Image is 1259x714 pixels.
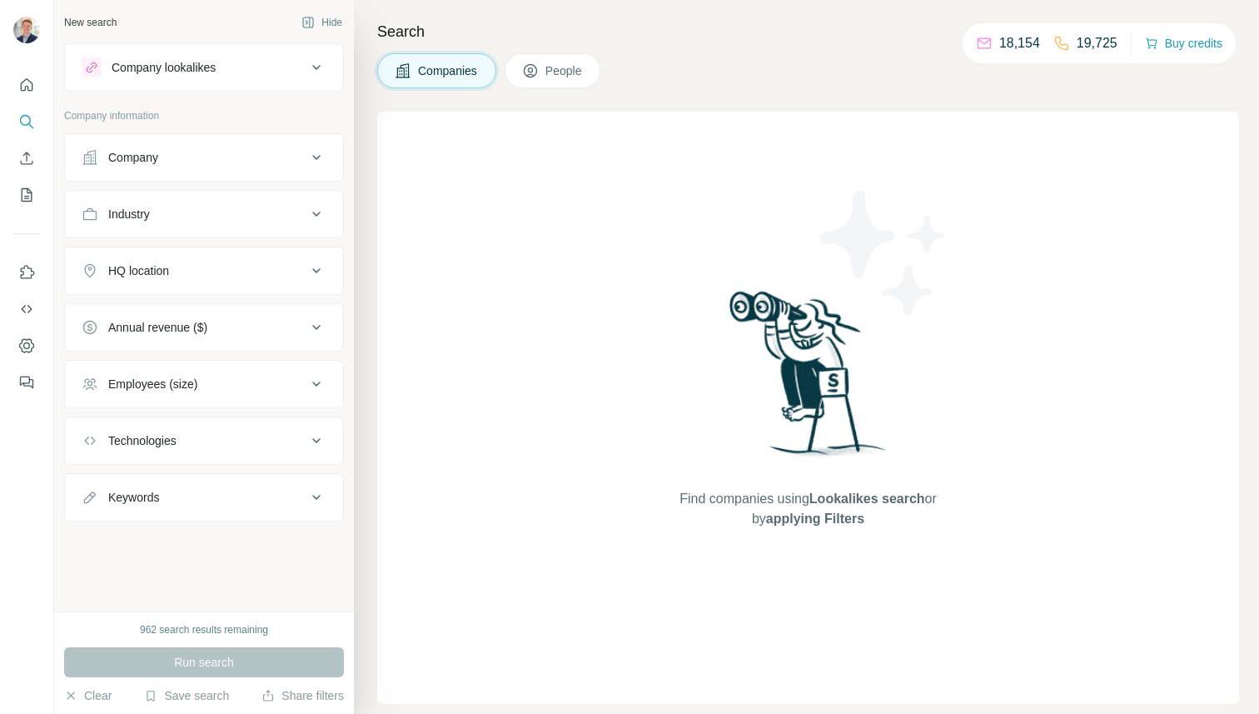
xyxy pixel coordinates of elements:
div: HQ location [108,262,169,279]
button: Hide [290,10,354,35]
span: Find companies using or by [674,489,941,529]
button: Buy credits [1145,32,1222,55]
div: Company lookalikes [112,59,216,76]
span: Companies [418,62,479,79]
button: Company [65,137,343,177]
div: New search [64,15,117,30]
div: Company [108,149,158,166]
div: Keywords [108,489,159,506]
div: Employees (size) [108,376,197,392]
button: Employees (size) [65,364,343,404]
div: Technologies [108,432,177,449]
span: People [545,62,584,79]
button: Quick start [13,70,40,100]
button: My lists [13,180,40,210]
button: Enrich CSV [13,143,40,173]
div: 962 search results remaining [140,622,268,637]
button: Company lookalikes [65,47,343,87]
button: Dashboard [13,331,40,361]
img: Surfe Illustration - Stars [809,178,958,328]
p: 19,725 [1077,33,1117,53]
button: Feedback [13,367,40,397]
button: Keywords [65,477,343,517]
button: Save search [144,687,229,704]
button: HQ location [65,251,343,291]
button: Share filters [261,687,344,704]
img: Surfe Illustration - Woman searching with binoculars [722,287,895,472]
span: Lookalikes search [809,492,925,506]
span: applying Filters [766,512,864,526]
button: Annual revenue ($) [65,307,343,347]
button: Use Surfe on LinkedIn [13,257,40,287]
div: Industry [108,206,150,222]
button: Clear [64,687,112,704]
h4: Search [377,20,1239,43]
button: Technologies [65,421,343,461]
button: Use Surfe API [13,294,40,324]
div: Annual revenue ($) [108,319,207,336]
img: Avatar [13,17,40,43]
p: 18,154 [999,33,1040,53]
button: Search [13,107,40,137]
p: Company information [64,108,344,123]
button: Industry [65,194,343,234]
